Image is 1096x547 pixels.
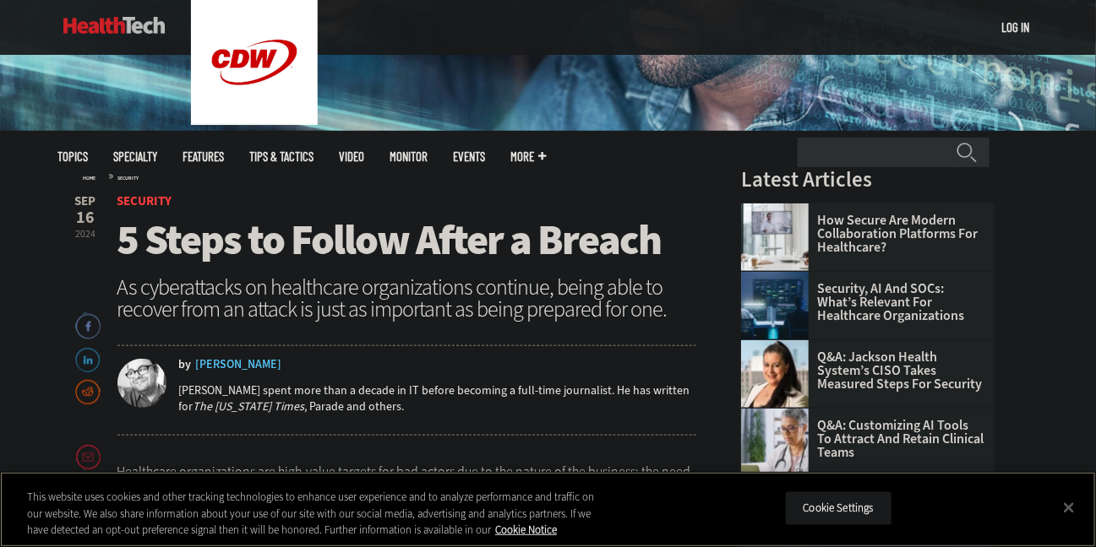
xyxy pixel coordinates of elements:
span: More [511,150,547,163]
p: [PERSON_NAME] spent more than a decade in IT before becoming a full-time journalist. He has writt... [179,382,697,414]
a: CDW [191,111,318,129]
img: Joel Keller [117,359,166,408]
img: care team speaks with physician over conference call [741,203,809,271]
div: As cyberattacks on healthcare organizations continue, being able to recover from an attack is jus... [117,276,697,320]
a: Connie Barrera [741,340,817,354]
a: [PERSON_NAME] [196,359,282,371]
a: Q&A: Jackson Health System’s CISO Takes Measured Steps for Security [741,350,984,391]
button: Cookie Settings [786,491,892,525]
span: Sep [75,195,96,208]
a: doctor on laptop [741,409,817,422]
a: Features [183,150,225,163]
span: 2024 [75,227,95,241]
a: Events [454,150,486,163]
span: 5 Steps to Follow After a Breach [117,212,662,268]
img: security team in high-tech computer room [741,272,809,339]
em: The [US_STATE] Times [194,398,305,414]
h3: Latest Articles [741,169,995,190]
a: Q&A: Customizing AI Tools To Attract and Retain Clinical Teams [741,419,984,459]
a: Log in [1002,19,1030,35]
a: Security [117,192,172,209]
a: MonITor [390,150,428,163]
button: Close [1050,489,1088,526]
span: by [179,359,192,371]
a: Tips & Tactics [250,150,314,163]
img: Home [63,17,166,34]
div: User menu [1002,19,1030,36]
a: security team in high-tech computer room [741,272,817,285]
span: Topics [58,150,89,163]
span: Specialty [114,150,158,163]
div: This website uses cookies and other tracking technologies to enhance user experience and to analy... [27,489,603,539]
img: doctor on laptop [741,409,809,476]
a: Video [340,150,365,163]
a: care team speaks with physician over conference call [741,203,817,217]
span: 16 [75,209,96,226]
img: Connie Barrera [741,340,809,408]
a: More information about your privacy [495,523,557,537]
a: Security, AI and SOCs: What’s Relevant for Healthcare Organizations [741,282,984,322]
a: How Secure Are Modern Collaboration Platforms for Healthcare? [741,214,984,254]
